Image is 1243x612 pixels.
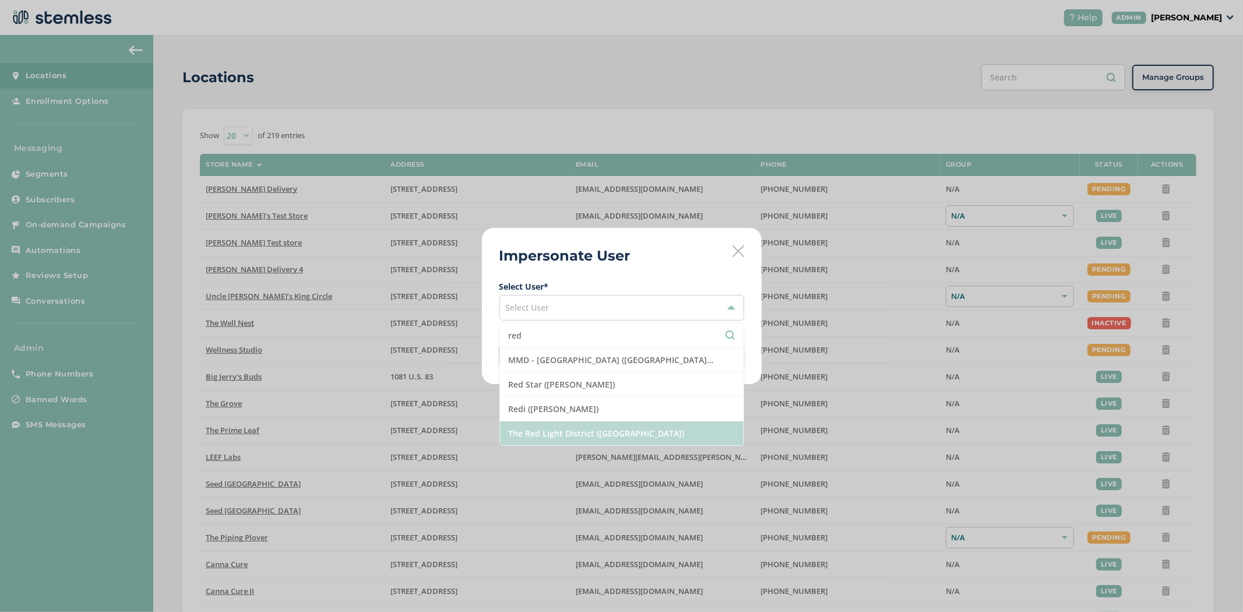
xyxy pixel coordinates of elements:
span: Select User [506,302,550,313]
li: Redi ([PERSON_NAME]) [500,397,744,421]
h2: Impersonate User [499,245,631,266]
li: MMD - [GEOGRAPHIC_DATA] ([GEOGRAPHIC_DATA][PERSON_NAME]) [500,348,744,372]
iframe: Chat Widget [1185,556,1243,612]
input: Search [509,329,735,342]
li: Red Star ([PERSON_NAME]) [500,372,744,397]
li: The Red Light District ([GEOGRAPHIC_DATA]) [500,421,744,445]
label: Select User [499,280,744,293]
